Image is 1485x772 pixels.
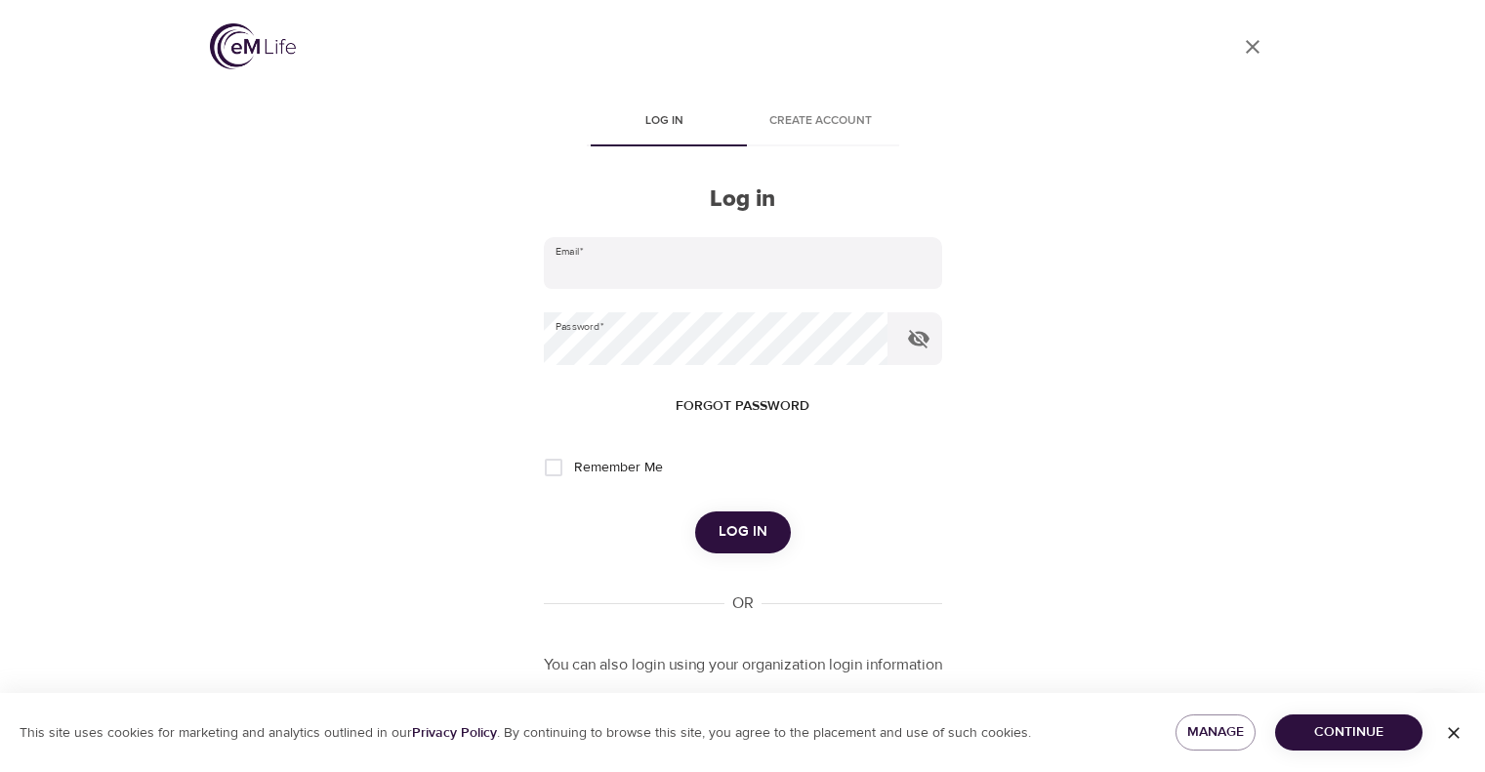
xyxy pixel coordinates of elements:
button: Manage [1176,714,1257,751]
span: Remember Me [574,458,663,478]
div: OR [724,592,762,615]
span: Manage [1191,720,1241,745]
h2: Log in [544,185,942,214]
img: logo [210,23,296,69]
span: Log in [598,111,731,132]
a: close [1229,23,1276,70]
div: disabled tabs example [544,100,942,146]
button: Log in [695,511,791,552]
button: Forgot password [668,388,817,425]
span: Log in [719,519,767,545]
p: You can also login using your organization login information [544,654,942,676]
button: Continue [1275,714,1423,751]
span: Forgot password [676,394,809,419]
a: Privacy Policy [412,724,497,742]
span: Create account [755,111,887,132]
span: Continue [1291,720,1407,745]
